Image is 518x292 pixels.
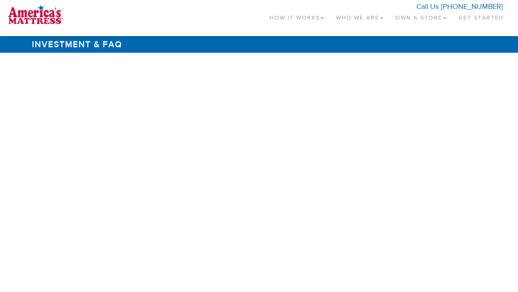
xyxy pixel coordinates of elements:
a: Who We Are [330,4,389,28]
h1: Investment & FAQ [28,36,490,53]
img: logo [8,4,63,24]
a: Get Started [452,4,510,28]
a: How It Works [263,4,330,28]
span: Call Us [416,2,439,11]
a: [PHONE_NUMBER] [441,2,503,11]
a: Own a Store [389,4,452,28]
